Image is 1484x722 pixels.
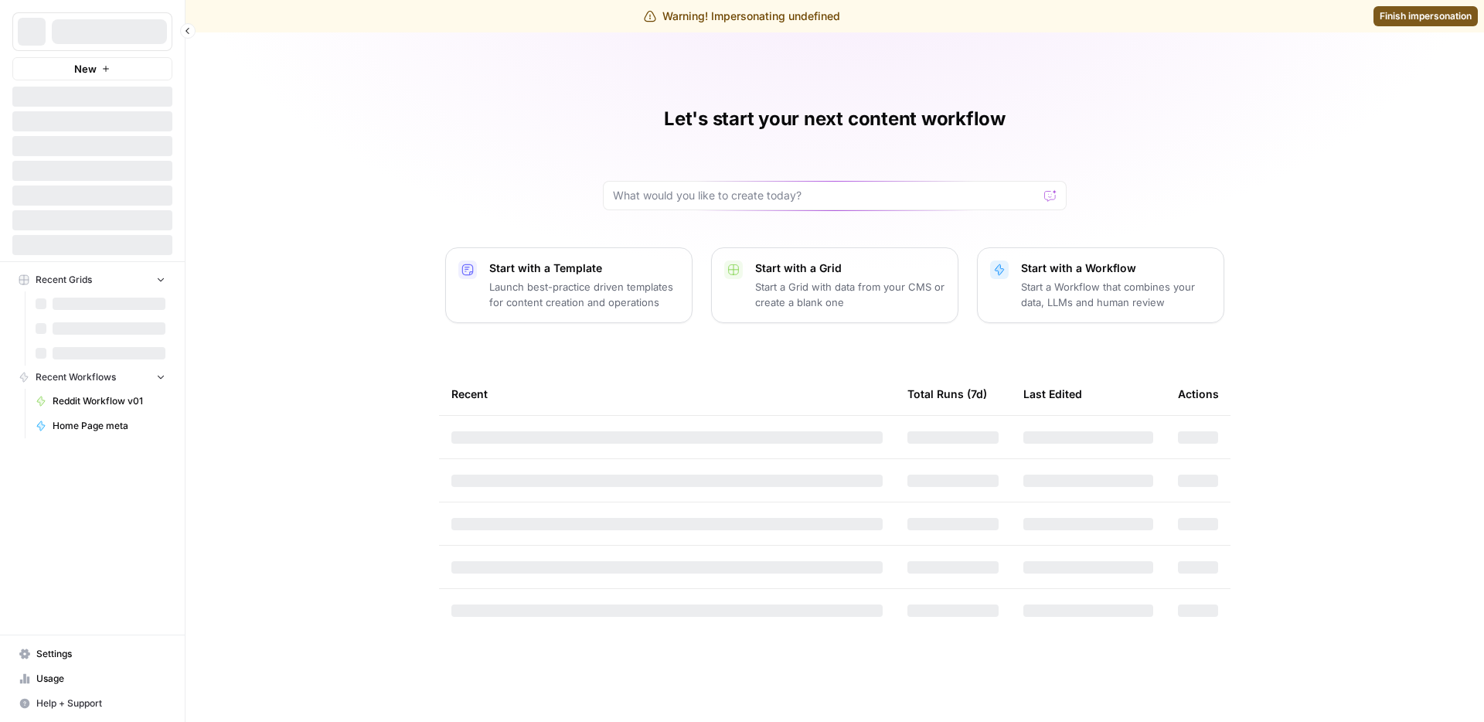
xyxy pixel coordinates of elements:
[1023,373,1082,415] div: Last Edited
[1380,9,1472,23] span: Finish impersonation
[907,373,987,415] div: Total Runs (7d)
[36,370,116,384] span: Recent Workflows
[36,672,165,686] span: Usage
[489,279,679,310] p: Launch best-practice driven templates for content creation and operations
[12,666,172,691] a: Usage
[12,691,172,716] button: Help + Support
[36,647,165,661] span: Settings
[12,268,172,291] button: Recent Grids
[12,642,172,666] a: Settings
[1021,279,1211,310] p: Start a Workflow that combines your data, LLMs and human review
[445,247,693,323] button: Start with a TemplateLaunch best-practice driven templates for content creation and operations
[711,247,958,323] button: Start with a GridStart a Grid with data from your CMS or create a blank one
[74,61,97,77] span: New
[755,261,945,276] p: Start with a Grid
[664,107,1006,131] h1: Let's start your next content workflow
[53,419,165,433] span: Home Page meta
[1373,6,1478,26] a: Finish impersonation
[12,366,172,389] button: Recent Workflows
[755,279,945,310] p: Start a Grid with data from your CMS or create a blank one
[613,188,1038,203] input: What would you like to create today?
[53,394,165,408] span: Reddit Workflow v01
[451,373,883,415] div: Recent
[29,414,172,438] a: Home Page meta
[12,57,172,80] button: New
[36,273,92,287] span: Recent Grids
[1178,373,1219,415] div: Actions
[644,9,840,24] div: Warning! Impersonating undefined
[29,389,172,414] a: Reddit Workflow v01
[977,247,1224,323] button: Start with a WorkflowStart a Workflow that combines your data, LLMs and human review
[489,261,679,276] p: Start with a Template
[36,696,165,710] span: Help + Support
[1021,261,1211,276] p: Start with a Workflow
